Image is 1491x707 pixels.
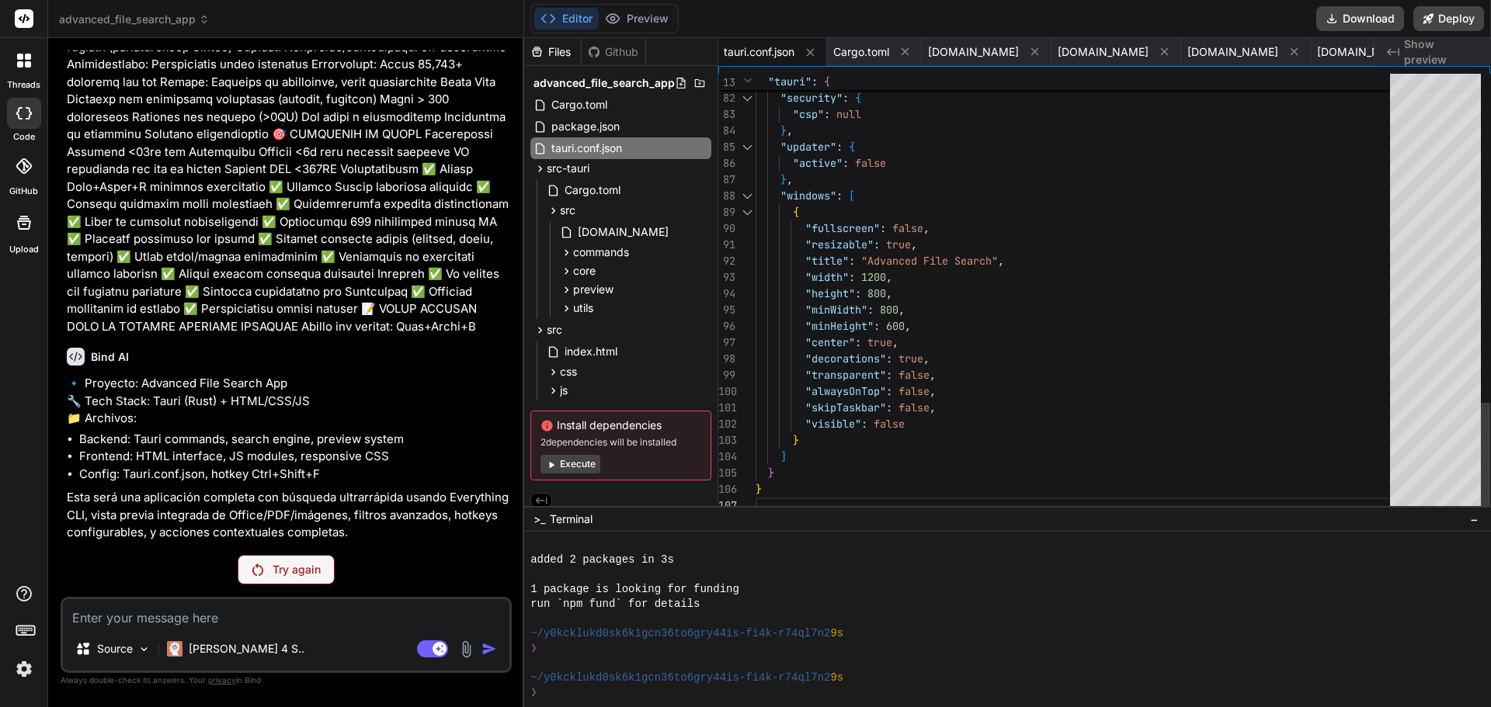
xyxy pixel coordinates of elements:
[928,44,1019,60] span: [DOMAIN_NAME]
[793,156,843,170] span: "active"
[67,489,509,542] p: Esta será una aplicación completa con búsqueda ultrarrápida usando Everything CLI, vista previa i...
[886,384,892,398] span: :
[563,342,619,361] span: index.html
[67,375,509,428] p: 🔹 Proyecto: Advanced File Search App 🔧 Tech Stack: Tauri (Rust) + HTML/CSS/JS 📁 Archivos:
[843,91,849,105] span: :
[805,286,855,300] span: "height"
[998,254,1004,268] span: ,
[718,432,735,449] div: 103
[898,352,923,366] span: true
[547,161,589,176] span: src-tauri
[830,626,843,641] span: 9s
[718,383,735,400] div: 100
[9,185,38,198] label: GitHub
[530,582,739,597] span: 1 package is looking for funding
[874,237,880,251] span: :
[737,139,757,155] div: Click to collapse the range.
[9,243,39,256] label: Upload
[540,455,600,473] button: Execute
[824,107,830,121] span: :
[540,418,701,433] span: Install dependencies
[805,303,867,317] span: "minWidth"
[718,188,735,204] div: 88
[530,597,700,612] span: run `npm fund` for details
[560,203,575,218] span: src
[530,553,674,567] span: added 2 packages in 3s
[524,44,581,60] div: Files
[855,156,886,170] span: false
[861,417,867,431] span: :
[718,449,735,465] div: 104
[805,254,849,268] span: "title"
[550,139,624,158] span: tauri.conf.json
[1467,507,1482,532] button: −
[7,78,40,92] label: threads
[805,335,855,349] span: "center"
[830,671,843,685] span: 9s
[137,643,151,656] img: Pick Models
[849,254,855,268] span: :
[573,300,593,316] span: utils
[550,95,609,114] span: Cargo.toml
[886,400,892,414] span: :
[756,482,762,496] span: }
[855,286,861,300] span: :
[11,656,37,682] img: settings
[1316,6,1404,31] button: Download
[849,270,855,284] span: :
[530,626,830,641] span: ~/y0kcklukd0sk6k1gcn36to6gry44is-fi4k-r74ql7n2
[861,254,998,268] span: "Advanced File Search"
[855,335,861,349] span: :
[805,368,886,382] span: "transparent"
[573,263,596,279] span: core
[787,123,793,137] span: ,
[849,189,855,203] span: [
[880,221,886,235] span: :
[780,140,836,154] span: "updater"
[812,75,818,88] span: :
[540,436,701,449] span: 2 dependencies will be installed
[718,172,735,188] div: 87
[534,8,599,29] button: Editor
[530,671,830,685] span: ~/y0kcklukd0sk6k1gcn36to6gry44is-fi4k-r74ql7n2
[718,123,735,139] div: 84
[13,130,35,144] label: code
[718,367,735,383] div: 99
[923,352,930,366] span: ,
[718,400,735,416] div: 101
[805,417,861,431] span: "visible"
[582,44,645,60] div: Github
[805,384,886,398] span: "alwaysOnTop"
[805,319,874,333] span: "minHeight"
[880,303,898,317] span: 800
[737,204,757,220] div: Click to collapse the range.
[718,253,735,269] div: 92
[718,204,735,220] div: 89
[61,673,512,688] p: Always double-check its answers. Your in Bind
[79,431,509,449] li: Backend: Tauri commands, search engine, preview system
[481,641,497,657] img: icon
[718,106,735,123] div: 83
[805,221,880,235] span: "fullscreen"
[189,641,304,657] p: [PERSON_NAME] 4 S..
[849,140,855,154] span: {
[805,237,874,251] span: "resizable"
[836,140,843,154] span: :
[560,383,568,398] span: js
[793,205,799,219] span: {
[930,384,936,398] span: ,
[1404,36,1479,68] span: Show preview
[886,319,905,333] span: 600
[768,466,774,480] span: }
[1058,44,1149,60] span: [DOMAIN_NAME]
[787,172,793,186] span: ,
[91,349,129,365] h6: Bind AI
[874,417,905,431] span: false
[530,685,538,700] span: ❯
[780,189,836,203] span: "windows"
[911,237,917,251] span: ,
[457,640,475,658] img: attachment
[718,302,735,318] div: 95
[550,511,593,527] span: Terminal
[167,641,182,657] img: Claude 4 Sonnet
